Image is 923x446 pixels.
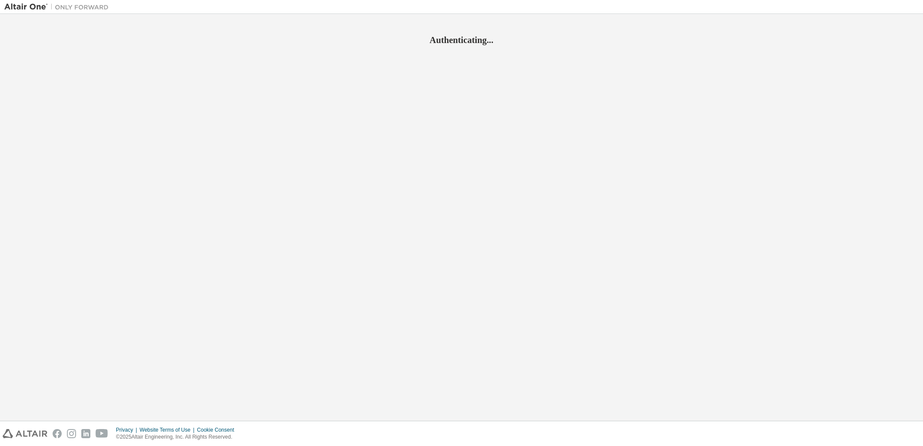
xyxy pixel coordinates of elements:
[53,429,62,438] img: facebook.svg
[4,34,919,46] h2: Authenticating...
[4,3,113,11] img: Altair One
[139,426,197,433] div: Website Terms of Use
[116,433,239,441] p: © 2025 Altair Engineering, Inc. All Rights Reserved.
[116,426,139,433] div: Privacy
[67,429,76,438] img: instagram.svg
[3,429,47,438] img: altair_logo.svg
[197,426,239,433] div: Cookie Consent
[81,429,90,438] img: linkedin.svg
[96,429,108,438] img: youtube.svg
